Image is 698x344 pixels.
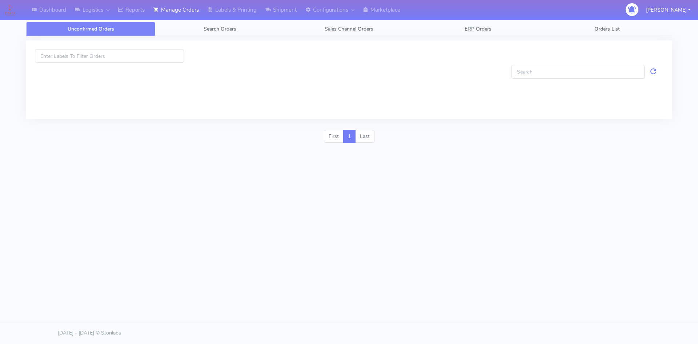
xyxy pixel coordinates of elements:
[68,25,114,32] span: Unconfirmed Orders
[343,130,356,143] a: 1
[465,25,492,32] span: ERP Orders
[35,49,184,63] input: Enter Labels To Filter Orders
[594,25,620,32] span: Orders List
[641,3,696,17] button: [PERSON_NAME]
[204,25,236,32] span: Search Orders
[26,22,672,36] ul: Tabs
[512,65,645,78] input: Search
[325,25,373,32] span: Sales Channel Orders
